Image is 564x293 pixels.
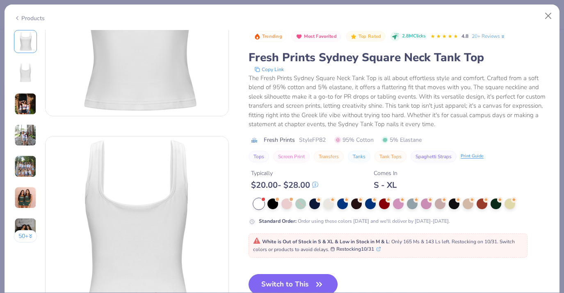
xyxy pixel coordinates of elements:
div: Typically [251,169,318,178]
span: Top Rated [358,34,381,39]
button: copy to clipboard [252,65,286,74]
a: 20+ Reviews [472,32,506,40]
img: User generated content [14,187,37,209]
button: Tops [249,151,269,162]
strong: Standard Order : [259,218,297,224]
img: User generated content [14,124,37,146]
div: 4.8 Stars [430,30,458,43]
span: Fresh Prints [264,136,295,144]
span: 5% Elastane [382,136,422,144]
strong: White is Out of Stock in S & XL & Low in Stock in M & L [262,238,389,245]
img: Back [16,63,35,83]
button: Restocking10/31 [331,245,381,253]
div: Comes In [374,169,397,178]
span: Most Favorited [304,34,337,39]
div: Print Guide [461,153,484,160]
div: Fresh Prints Sydney Square Neck Tank Top [249,50,550,65]
img: User generated content [14,155,37,178]
div: The Fresh Prints Sydney Square Neck Tank Top is all about effortless style and comfort. Crafted f... [249,74,550,129]
span: 95% Cotton [335,136,374,144]
img: Front [16,32,35,51]
div: $ 20.00 - $ 28.00 [251,180,318,190]
img: User generated content [14,218,37,240]
button: Transfers [314,151,344,162]
span: 4.8 [461,33,468,39]
span: : Only 165 Ms & 143 Ls left. Restocking on 10/31. Switch colors or products to avoid delays. [253,238,515,253]
button: 50+ [14,230,37,242]
div: Products [14,14,45,23]
button: Screen Print [273,151,310,162]
img: User generated content [14,93,37,115]
button: Spaghetti Straps [411,151,457,162]
span: 2.8M Clicks [402,33,425,40]
img: Top Rated sort [350,33,357,40]
span: Style FP82 [299,136,326,144]
button: Tank Tops [374,151,406,162]
div: Order using these colors [DATE] and we'll deliver by [DATE]-[DATE]. [259,217,450,225]
button: Badge Button [346,31,385,42]
button: Close [541,8,556,24]
button: Tanks [348,151,370,162]
button: Badge Button [291,31,341,42]
img: Trending sort [254,33,260,40]
button: Badge Button [249,31,286,42]
span: Trending [262,34,282,39]
img: Most Favorited sort [296,33,302,40]
img: brand logo [249,137,260,143]
div: S - XL [374,180,397,190]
